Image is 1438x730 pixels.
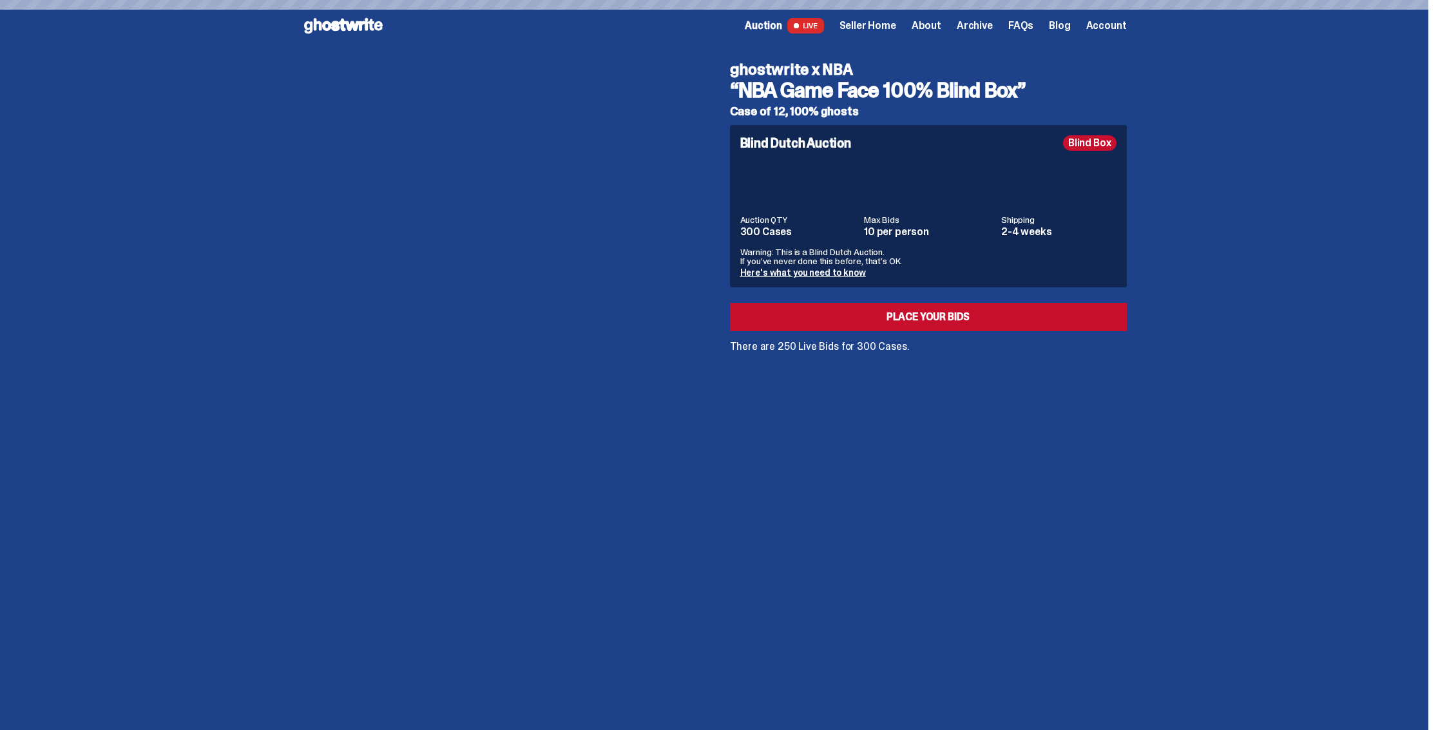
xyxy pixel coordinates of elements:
[730,80,1127,101] h3: “NBA Game Face 100% Blind Box”
[740,137,851,149] h4: Blind Dutch Auction
[745,21,782,31] span: Auction
[912,21,941,31] a: About
[730,62,1127,77] h4: ghostwrite x NBA
[730,303,1127,331] a: Place your Bids
[1063,135,1117,151] div: Blind Box
[1086,21,1127,31] a: Account
[730,341,1127,352] p: There are 250 Live Bids for 300 Cases.
[740,215,857,224] dt: Auction QTY
[730,106,1127,117] h5: Case of 12, 100% ghosts
[740,227,857,237] dd: 300 Cases
[1008,21,1033,31] a: FAQs
[740,267,866,278] a: Here's what you need to know
[957,21,993,31] a: Archive
[740,247,1117,265] p: Warning: This is a Blind Dutch Auction. If you’ve never done this before, that’s OK.
[745,18,823,34] a: Auction LIVE
[1001,215,1117,224] dt: Shipping
[839,21,896,31] a: Seller Home
[864,227,993,237] dd: 10 per person
[864,215,993,224] dt: Max Bids
[787,18,824,34] span: LIVE
[1049,21,1070,31] a: Blog
[1001,227,1117,237] dd: 2-4 weeks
